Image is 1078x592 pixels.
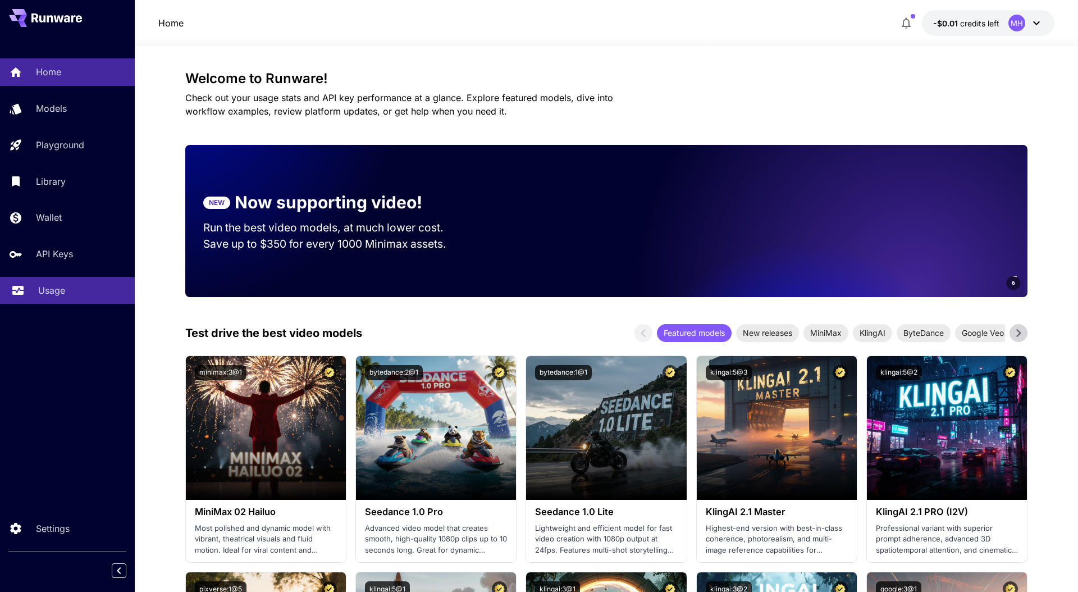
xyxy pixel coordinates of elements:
img: alt [526,356,686,500]
div: MiniMax [803,324,848,342]
p: Wallet [36,211,62,224]
img: alt [356,356,516,500]
p: Library [36,175,66,188]
button: bytedance:1@1 [535,365,592,380]
div: Featured models [657,324,732,342]
h3: Welcome to Runware! [185,71,1027,86]
span: credits left [960,19,999,28]
button: bytedance:2@1 [365,365,423,380]
h3: KlingAI 2.1 PRO (I2V) [876,507,1018,517]
span: New releases [736,327,799,339]
p: Run the best video models, at much lower cost. [203,220,465,236]
img: alt [867,356,1027,500]
img: alt [697,356,857,500]
p: Playground [36,138,84,152]
div: New releases [736,324,799,342]
h3: KlingAI 2.1 Master [706,507,848,517]
span: MiniMax [803,327,848,339]
p: Test drive the best video models [185,325,362,341]
button: Certified Model – Vetted for best performance and includes a commercial license. [322,365,337,380]
p: API Keys [36,247,73,261]
button: -$0.00673MH [922,10,1054,36]
div: Google Veo [955,324,1011,342]
p: NEW [209,198,225,208]
p: Home [36,65,61,79]
h3: Seedance 1.0 Pro [365,507,507,517]
p: Usage [38,284,65,297]
p: Settings [36,522,70,535]
img: alt [186,356,346,500]
button: Certified Model – Vetted for best performance and includes a commercial license. [833,365,848,380]
span: ByteDance [897,327,951,339]
span: Featured models [657,327,732,339]
button: Certified Model – Vetted for best performance and includes a commercial license. [1003,365,1018,380]
button: minimax:3@1 [195,365,246,380]
div: ByteDance [897,324,951,342]
span: Google Veo [955,327,1011,339]
span: -$0.01 [933,19,960,28]
p: Models [36,102,67,115]
p: Lightweight and efficient model for fast video creation with 1080p output at 24fps. Features mult... [535,523,677,556]
button: Collapse sidebar [112,563,126,578]
div: MH [1008,15,1025,31]
p: Save up to $350 for every 1000 Minimax assets. [203,236,465,252]
p: Most polished and dynamic model with vibrant, theatrical visuals and fluid motion. Ideal for vira... [195,523,337,556]
p: Advanced video model that creates smooth, high-quality 1080p clips up to 10 seconds long. Great f... [365,523,507,556]
button: Certified Model – Vetted for best performance and includes a commercial license. [663,365,678,380]
span: KlingAI [853,327,892,339]
div: Collapse sidebar [120,561,135,581]
button: klingai:5@3 [706,365,752,380]
a: Home [158,16,184,30]
button: klingai:5@2 [876,365,922,380]
div: KlingAI [853,324,892,342]
h3: MiniMax 02 Hailuo [195,507,337,517]
p: Professional variant with superior prompt adherence, advanced 3D spatiotemporal attention, and ci... [876,523,1018,556]
p: Highest-end version with best-in-class coherence, photorealism, and multi-image reference capabil... [706,523,848,556]
span: 6 [1012,279,1015,287]
nav: breadcrumb [158,16,184,30]
span: Check out your usage stats and API key performance at a glance. Explore featured models, dive int... [185,92,613,117]
h3: Seedance 1.0 Lite [535,507,677,517]
p: Now supporting video! [235,190,422,215]
button: Certified Model – Vetted for best performance and includes a commercial license. [492,365,507,380]
div: -$0.00673 [933,17,999,29]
